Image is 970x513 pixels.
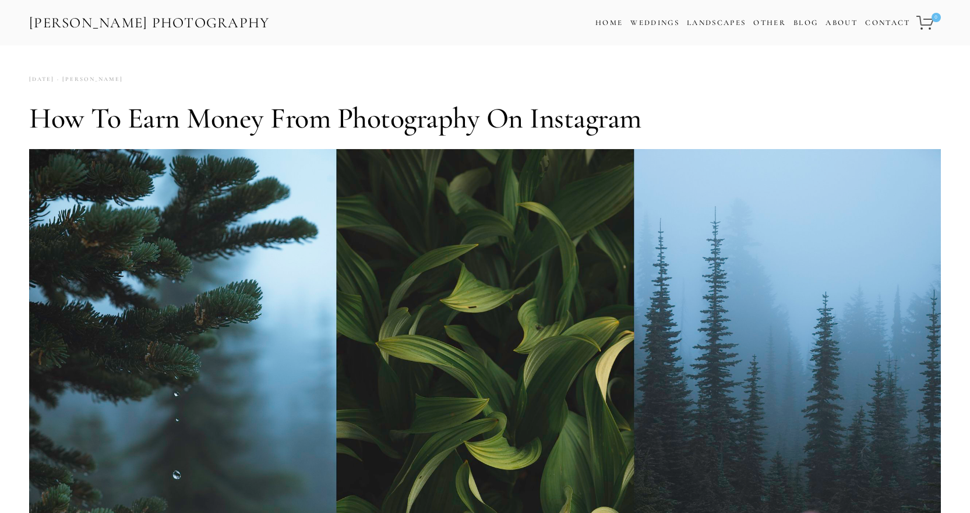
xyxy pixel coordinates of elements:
[29,101,941,136] h1: How to Earn Money from Photography on Instagram
[630,18,679,27] a: Weddings
[28,10,271,36] a: [PERSON_NAME] Photography
[54,72,123,87] a: [PERSON_NAME]
[753,18,786,27] a: Other
[865,15,910,31] a: Contact
[915,9,942,37] a: 0 items in cart
[687,18,746,27] a: Landscapes
[595,15,623,31] a: Home
[932,13,941,22] span: 0
[29,72,54,87] time: [DATE]
[826,15,858,31] a: About
[793,15,818,31] a: Blog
